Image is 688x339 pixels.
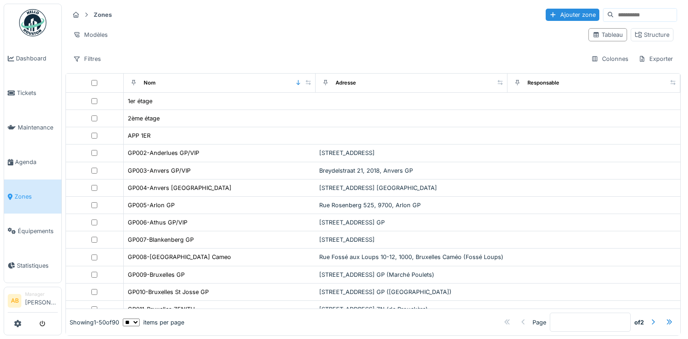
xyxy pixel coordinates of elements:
[128,97,152,105] div: 1er étage
[532,318,546,326] div: Page
[128,235,194,244] div: GP007-Blankenberg GP
[319,184,504,192] div: [STREET_ADDRESS] [GEOGRAPHIC_DATA]
[546,9,599,21] div: Ajouter zone
[593,30,623,39] div: Tableau
[319,288,504,296] div: [STREET_ADDRESS] GP ([GEOGRAPHIC_DATA])
[128,218,187,227] div: GP006-Athus GP/VIP
[4,76,61,110] a: Tickets
[587,52,633,65] div: Colonnes
[90,10,116,19] strong: Zones
[144,79,156,87] div: Nom
[15,158,58,166] span: Agenda
[4,179,61,214] a: Zones
[4,41,61,76] a: Dashboard
[128,166,191,175] div: GP003-Anvers GP/VIP
[70,318,119,326] div: Showing 1 - 50 of 90
[128,305,195,314] div: GP011-Bruxelles ZENITH
[128,253,231,261] div: GP008-[GEOGRAPHIC_DATA] Cameo
[634,318,644,326] strong: of 2
[8,291,58,313] a: AB Manager[PERSON_NAME]
[128,288,209,296] div: GP010-Bruxelles St Josse GP
[4,248,61,283] a: Statistiques
[319,305,504,314] div: [STREET_ADDRESS] ZN (de Brouckère)
[527,79,559,87] div: Responsable
[18,123,58,132] span: Maintenance
[15,192,58,201] span: Zones
[18,227,58,235] span: Équipements
[123,318,184,326] div: items per page
[25,291,58,298] div: Manager
[128,201,175,209] div: GP005-Arlon GP
[128,114,160,123] div: 2ème étage
[17,261,58,270] span: Statistiques
[319,235,504,244] div: [STREET_ADDRESS]
[319,201,504,209] div: Rue Rosenberg 525, 9700, Arlon GP
[4,214,61,248] a: Équipements
[634,52,677,65] div: Exporter
[19,9,46,36] img: Badge_color-CXgf-gQk.svg
[319,149,504,157] div: [STREET_ADDRESS]
[319,270,504,279] div: [STREET_ADDRESS] GP (Marché Poulets)
[8,294,21,308] li: AB
[16,54,58,63] span: Dashboard
[4,110,61,145] a: Maintenance
[319,166,504,175] div: Breydelstraat 21, 2018, Anvers GP
[128,149,199,157] div: GP002-Anderlues GP/VIP
[25,291,58,310] li: [PERSON_NAME]
[336,79,356,87] div: Adresse
[635,30,669,39] div: Structure
[17,89,58,97] span: Tickets
[69,52,105,65] div: Filtres
[128,270,185,279] div: GP009-Bruxelles GP
[128,131,151,140] div: APP 1ER
[319,253,504,261] div: Rue Fossé aux Loups 10-12, 1000, Bruxelles Caméo (Fossé Loups)
[319,218,504,227] div: [STREET_ADDRESS] GP
[4,145,61,179] a: Agenda
[69,28,112,41] div: Modèles
[128,184,231,192] div: GP004-Anvers [GEOGRAPHIC_DATA]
